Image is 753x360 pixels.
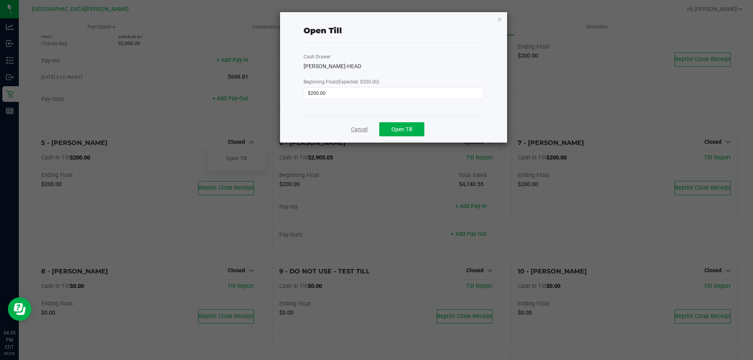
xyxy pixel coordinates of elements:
[391,126,412,132] span: Open Till
[8,297,31,321] iframe: Resource center
[379,122,424,136] button: Open Till
[304,25,342,36] div: Open Till
[304,62,484,71] div: [PERSON_NAME]-HEAD
[304,53,331,60] label: Cash Drawer
[304,79,379,85] span: Beginning Float
[337,79,379,85] span: (Expected: $200.00)
[351,125,367,134] a: Cancel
